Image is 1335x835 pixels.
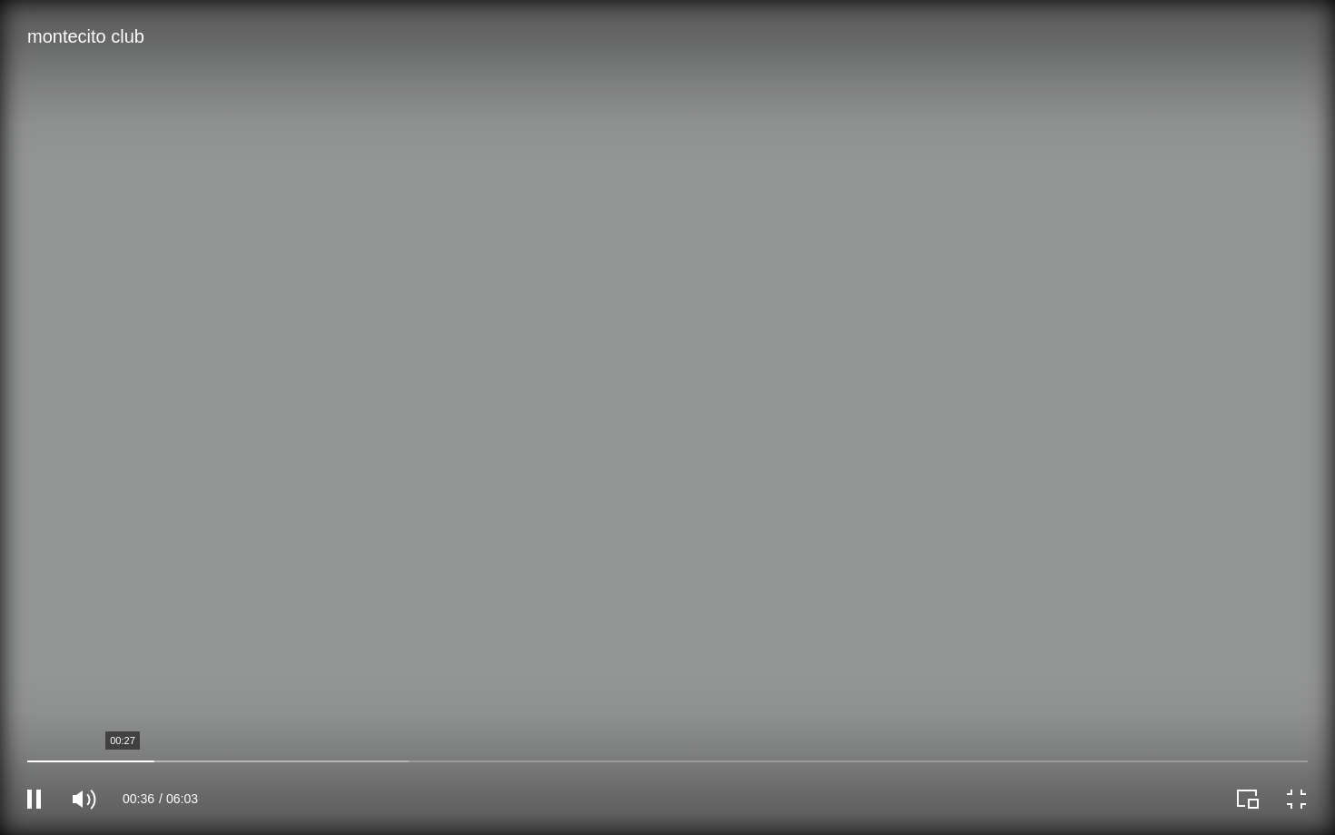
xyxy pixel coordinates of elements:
div: montecito club [27,27,1153,45]
button: Play Picture-in-Picture [1232,783,1264,815]
div: 00:27 [105,731,140,750]
span: 00:36 [123,792,154,805]
span: 06:03 [159,792,198,805]
button: Pause [18,783,50,815]
button: Mute [68,783,100,815]
button: Exit full screen [1281,783,1312,815]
